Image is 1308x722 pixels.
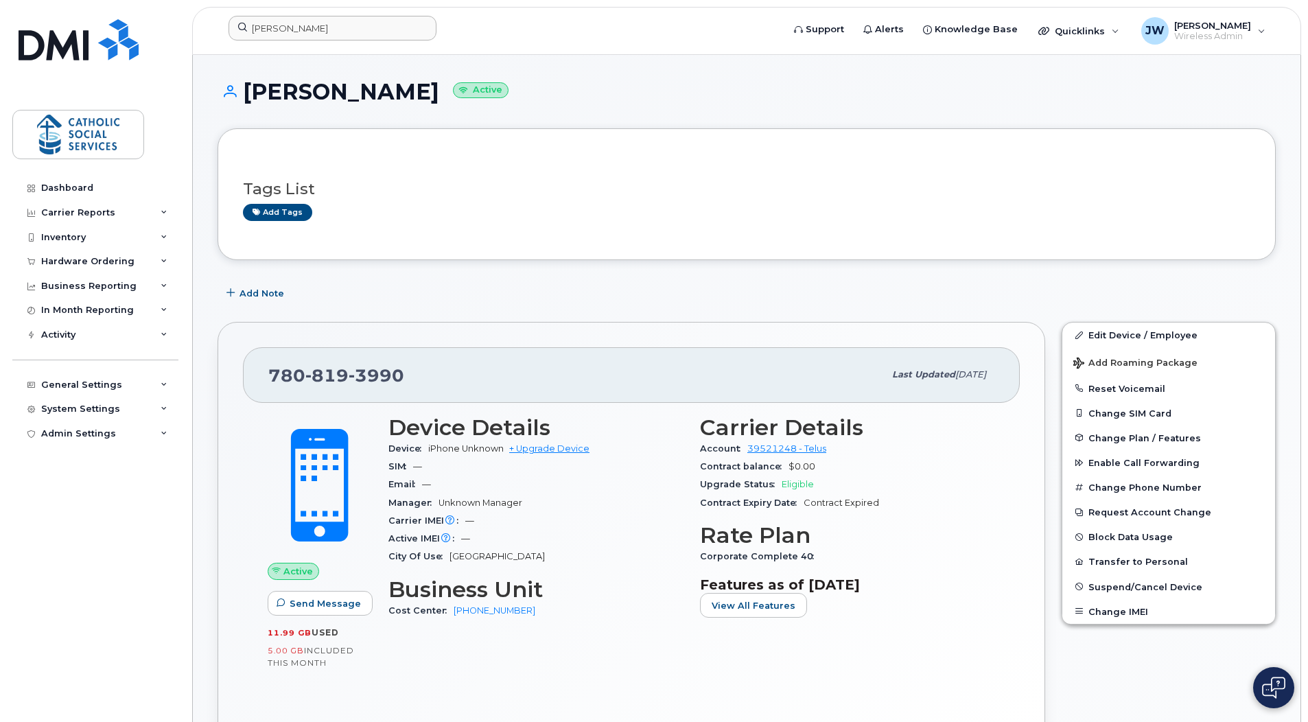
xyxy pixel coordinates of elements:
span: 3990 [349,365,404,386]
span: 780 [268,365,404,386]
span: 5.00 GB [268,646,304,655]
img: Open chat [1262,677,1285,699]
span: — [413,461,422,471]
a: [PHONE_NUMBER] [454,605,535,616]
span: 819 [305,365,349,386]
span: Unknown Manager [439,498,522,508]
span: Add Roaming Package [1073,358,1198,371]
span: Cost Center [388,605,454,616]
span: included this month [268,645,354,668]
span: Eligible [782,479,814,489]
button: Enable Call Forwarding [1062,450,1275,475]
span: — [461,533,470,544]
a: 39521248 - Telus [747,443,826,454]
span: Corporate Complete 40 [700,551,821,561]
button: Change Plan / Features [1062,426,1275,450]
span: City Of Use [388,551,449,561]
span: Contract Expired [804,498,879,508]
span: Manager [388,498,439,508]
h3: Features as of [DATE] [700,577,995,593]
span: $0.00 [789,461,815,471]
button: Request Account Change [1062,500,1275,524]
span: Active [283,565,313,578]
button: Transfer to Personal [1062,549,1275,574]
span: used [312,627,339,638]
span: [DATE] [955,369,986,380]
span: Upgrade Status [700,479,782,489]
span: — [465,515,474,526]
button: Add Note [218,281,296,305]
span: Suspend/Cancel Device [1088,581,1202,592]
span: [GEOGRAPHIC_DATA] [449,551,545,561]
span: Active IMEI [388,533,461,544]
h3: Carrier Details [700,415,995,440]
span: Last updated [892,369,955,380]
small: Active [453,82,509,98]
span: Email [388,479,422,489]
span: — [422,479,431,489]
button: Change IMEI [1062,599,1275,624]
h3: Rate Plan [700,523,995,548]
h1: [PERSON_NAME] [218,80,1276,104]
a: Edit Device / Employee [1062,323,1275,347]
span: Change Plan / Features [1088,432,1201,443]
button: Reset Voicemail [1062,376,1275,401]
span: 11.99 GB [268,628,312,638]
button: Send Message [268,591,373,616]
span: iPhone Unknown [428,443,504,454]
span: Add Note [240,287,284,300]
button: View All Features [700,593,807,618]
button: Suspend/Cancel Device [1062,574,1275,599]
a: Add tags [243,204,312,221]
span: Account [700,443,747,454]
button: Change Phone Number [1062,475,1275,500]
span: Send Message [290,597,361,610]
a: + Upgrade Device [509,443,589,454]
span: Contract Expiry Date [700,498,804,508]
button: Block Data Usage [1062,524,1275,549]
span: View All Features [712,599,795,612]
span: Enable Call Forwarding [1088,458,1200,468]
span: Device [388,443,428,454]
button: Add Roaming Package [1062,348,1275,376]
h3: Device Details [388,415,684,440]
h3: Business Unit [388,577,684,602]
button: Change SIM Card [1062,401,1275,426]
h3: Tags List [243,180,1250,198]
span: Carrier IMEI [388,515,465,526]
span: SIM [388,461,413,471]
span: Contract balance [700,461,789,471]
